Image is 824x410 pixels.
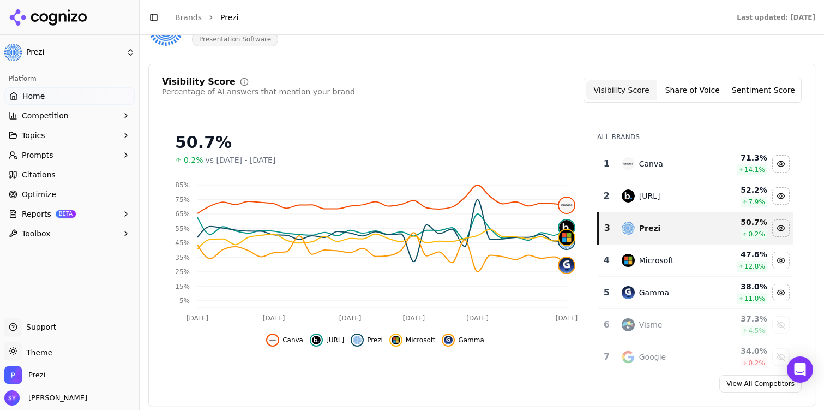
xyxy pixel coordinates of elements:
div: 50.7 % [718,217,767,228]
img: microsoft [392,336,400,344]
span: Microsoft [406,336,436,344]
div: All Brands [597,133,793,141]
tr: 6vismeVisme37.3%4.5%Show visme data [598,309,793,341]
button: Hide beautiful.ai data [310,334,344,347]
span: Toolbox [22,228,51,239]
img: canva [559,198,574,213]
tr: 7googleGoogle34.0%0.2%Show google data [598,341,793,373]
button: Show google data [772,348,790,366]
button: Hide prezi data [772,219,790,237]
tspan: [DATE] [187,314,209,322]
img: beautiful.ai [622,189,635,203]
button: Hide microsoft data [389,334,436,347]
div: Visme [639,319,663,330]
a: View All Competitors [719,375,802,393]
span: Home [22,91,45,102]
span: Presentation Software [192,32,278,46]
span: vs [DATE] - [DATE] [206,155,276,165]
span: Topics [22,130,45,141]
span: Reports [22,209,51,219]
tspan: [DATE] [466,314,489,322]
button: Hide canva data [772,155,790,173]
div: Last updated: [DATE] [737,13,815,22]
tspan: 75% [175,196,190,204]
img: canva [268,336,277,344]
div: [URL] [639,191,660,201]
span: Prompts [22,150,53,161]
tr: 5gammaGamma38.0%11.0%Hide gamma data [598,277,793,309]
tspan: 5% [179,297,190,305]
button: Open organization switcher [4,366,45,384]
div: 6 [603,318,611,331]
button: Hide prezi data [351,334,383,347]
div: 38.0 % [718,281,767,292]
div: 52.2 % [718,185,767,195]
div: 5 [603,286,611,299]
span: Theme [22,348,52,357]
span: 0.2 % [748,359,765,367]
div: Open Intercom Messenger [787,356,813,383]
div: 2 [603,189,611,203]
span: 11.0 % [744,294,765,303]
div: Visibility Score [162,78,236,86]
tspan: 55% [175,225,190,233]
span: Gamma [458,336,484,344]
span: 14.1 % [744,165,765,174]
button: Hide microsoft data [772,252,790,269]
img: visme [622,318,635,331]
button: Visibility Score [586,80,657,100]
button: Hide gamma data [772,284,790,301]
div: Platform [4,70,135,87]
tspan: 25% [175,268,190,276]
span: Optimize [22,189,56,200]
div: 34.0 % [718,346,767,356]
span: [URL] [326,336,344,344]
button: Prompts [4,146,135,164]
span: Prezi [26,47,122,57]
button: Open user button [4,390,87,406]
tspan: [DATE] [556,314,578,322]
tspan: 45% [175,239,190,247]
span: [PERSON_NAME] [24,393,87,403]
button: Hide canva data [266,334,303,347]
div: Percentage of AI answers that mention your brand [162,86,355,97]
button: ReportsBETA [4,205,135,223]
img: google [622,350,635,364]
tspan: [DATE] [339,314,362,322]
button: Toolbox [4,225,135,242]
tspan: [DATE] [403,314,425,322]
img: canva [622,157,635,170]
tspan: 35% [175,254,190,262]
img: Prezi [4,44,22,61]
button: Hide beautiful.ai data [772,187,790,205]
img: beautiful.ai [559,220,574,235]
span: 0.2 % [748,230,765,239]
span: Prezi [220,12,239,23]
div: Prezi [639,223,661,234]
span: Support [22,322,56,332]
img: microsoft [622,254,635,267]
img: Prezi [4,366,22,384]
button: Sentiment Score [728,80,799,100]
button: Show visme data [772,316,790,334]
div: 50.7% [175,133,575,152]
span: BETA [56,210,76,218]
tr: 4microsoftMicrosoft47.6%12.8%Hide microsoft data [598,245,793,277]
tspan: 65% [175,210,190,218]
img: gamma [622,286,635,299]
a: Brands [175,13,202,22]
img: prezi [622,222,635,235]
img: beautiful.ai [312,336,321,344]
span: Prezi [367,336,383,344]
button: Hide gamma data [442,334,484,347]
button: Competition [4,107,135,124]
span: Citations [22,169,56,180]
a: Optimize [4,186,135,203]
img: gamma [444,336,453,344]
a: Citations [4,166,135,183]
div: 47.6 % [718,249,767,260]
button: Share of Voice [657,80,728,100]
span: 7.9 % [748,198,765,206]
img: gamma [559,258,574,273]
tr: 2beautiful.ai[URL]52.2%7.9%Hide beautiful.ai data [598,180,793,212]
